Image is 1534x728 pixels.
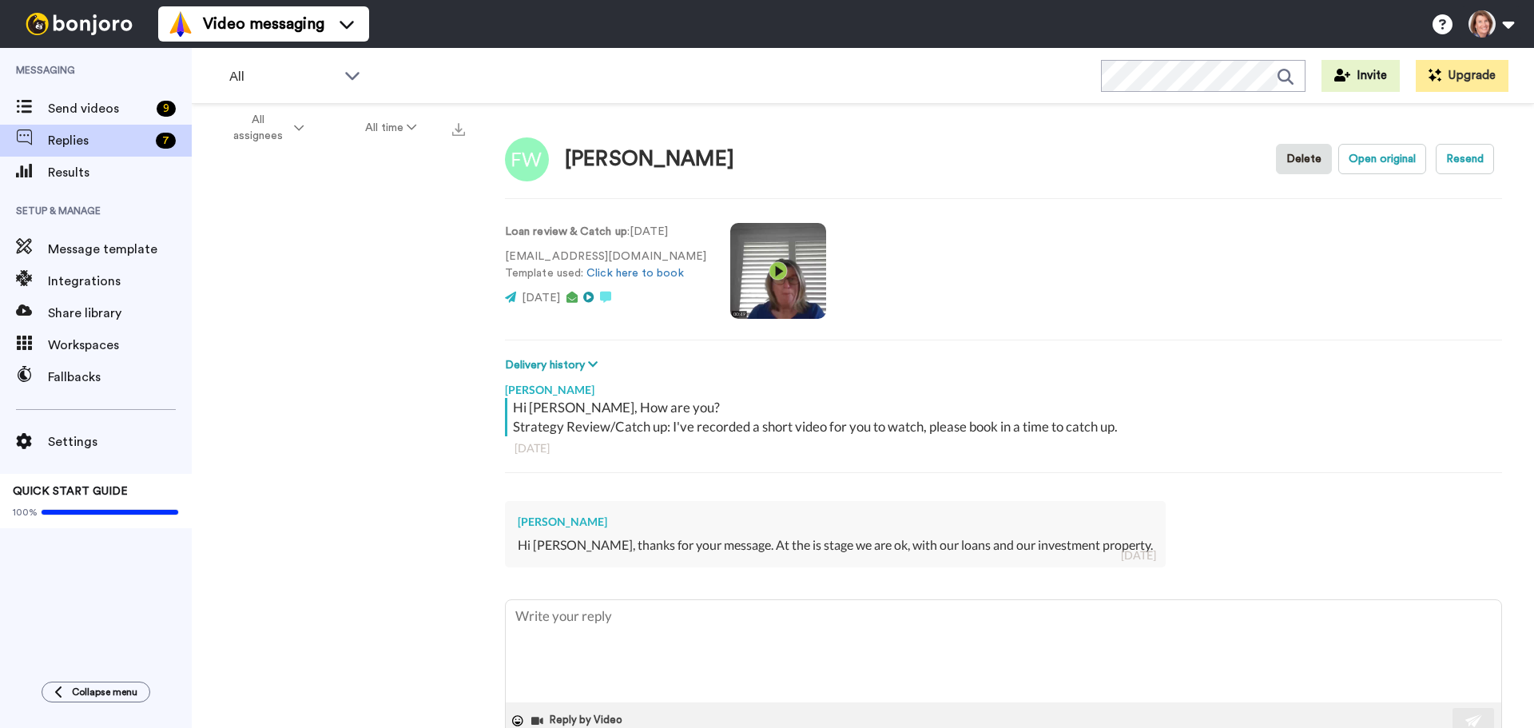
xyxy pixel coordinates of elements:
div: [PERSON_NAME] [518,514,1153,530]
button: Upgrade [1416,60,1508,92]
span: Fallbacks [48,368,192,387]
button: All assignees [195,105,335,150]
div: 7 [156,133,176,149]
div: [PERSON_NAME] [565,148,734,171]
span: [DATE] [522,292,560,304]
span: Settings [48,432,192,452]
span: Message template [48,240,192,259]
img: vm-color.svg [168,11,193,37]
button: Collapse menu [42,682,150,702]
span: Collapse menu [72,686,137,698]
button: Invite [1321,60,1400,92]
span: Results [48,163,192,182]
img: bj-logo-header-white.svg [19,13,139,35]
span: All assignees [226,112,291,144]
span: 100% [13,506,38,519]
button: Resend [1436,144,1494,174]
span: Workspaces [48,336,192,355]
button: Export all results that match these filters now. [447,116,470,140]
div: 9 [157,101,176,117]
span: Send videos [48,99,150,118]
div: [DATE] [515,440,1492,456]
img: export.svg [452,123,465,136]
span: QUICK START GUIDE [13,486,128,497]
div: Hi [PERSON_NAME], How are you? Strategy Review/Catch up: I've recorded a short video for you to w... [513,398,1498,436]
span: Share library [48,304,192,323]
button: Open original [1338,144,1426,174]
img: send-white.svg [1465,714,1483,727]
p: : [DATE] [505,224,706,241]
div: [DATE] [1121,547,1156,563]
strong: Loan review & Catch up [505,226,627,237]
div: [PERSON_NAME] [505,374,1502,398]
p: [EMAIL_ADDRESS][DOMAIN_NAME] Template used: [505,249,706,282]
div: Hi [PERSON_NAME], thanks for your message. At the is stage we are ok, with our loans and our inve... [518,536,1153,555]
span: Video messaging [203,13,324,35]
img: Image of Fiona White [505,137,549,181]
a: Click here to book [586,268,683,279]
span: Integrations [48,272,192,291]
span: Replies [48,131,149,150]
button: Delete [1276,144,1332,174]
span: All [229,67,336,86]
button: All time [335,113,448,142]
button: Delivery history [505,356,602,374]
